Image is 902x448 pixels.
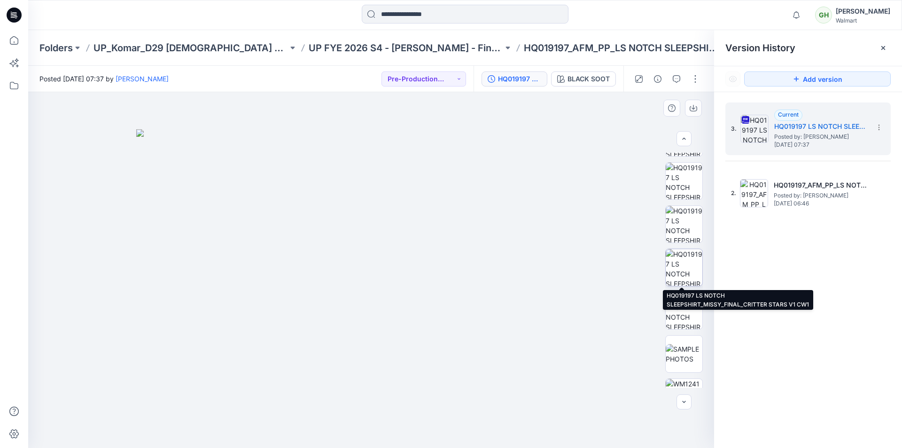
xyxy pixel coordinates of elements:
span: [DATE] 06:46 [774,200,868,207]
p: HQ019197_AFM_PP_LS NOTCH SLEEPSHIRT [524,41,718,55]
div: [PERSON_NAME] [836,6,890,17]
img: HQ019197 LS NOTCH SLEEPSHIRT_MISSY [740,115,769,143]
span: Posted by: Gayan Hettiarachchi [774,132,868,141]
div: Walmart [836,17,890,24]
span: Posted by: Gayan Hettiarachchi [774,191,868,200]
img: HQ019197_AFM_PP_LS NOTCH SLEEPSHIRT_PLUS [740,179,768,207]
span: Posted [DATE] 07:37 by [39,74,169,84]
h5: HQ019197 LS NOTCH SLEEPSHIRT_MISSY [774,121,868,132]
span: 3. [731,125,737,133]
div: HQ019197 LS NOTCH SLEEPSHIRT_MISSY [498,74,541,84]
button: Close [879,44,887,52]
h5: HQ019197_AFM_PP_LS NOTCH SLEEPSHIRT_PLUS [774,180,868,191]
span: Current [778,111,799,118]
div: GH [815,7,832,24]
span: Version History [725,42,795,54]
a: [PERSON_NAME] [116,75,169,83]
img: HQ019197 LS NOTCH SLEEPSHIRT_MISSY_FINAL_CHERRIES V2 CW2 [666,206,702,243]
a: Folders [39,41,73,55]
button: Show Hidden Versions [725,71,740,86]
img: WM12417_HQ019197 LS NOTCH SLPSHRT PP FIT FINAL [666,379,702,416]
img: HQ019197 LS NOTCH SLEEPSHIRT_MISSY_FINAL_BRILLIANT RED [666,163,702,199]
a: UP FYE 2026 S4 - [PERSON_NAME] - Final Approval Board [309,41,503,55]
img: HQ019197 LS NOTCH SLEEPSHIRT_MISSY_FINAL_TOILE V2 CW4 [666,292,702,329]
span: 2. [731,189,736,197]
button: Add version [744,71,891,86]
img: SAMPLE PHOTOS [666,344,702,364]
img: HQ019197 LS NOTCH SLEEPSHIRT_MISSY_FINAL_CRITTER STARS V1 CW1 [666,249,702,286]
button: BLACK SOOT [551,71,616,86]
div: BLACK SOOT [568,74,610,84]
button: Details [650,71,665,86]
button: HQ019197 LS NOTCH SLEEPSHIRT_MISSY [482,71,547,86]
a: UP_Komar_D29 [DEMOGRAPHIC_DATA] Sleep [93,41,288,55]
span: [DATE] 07:37 [774,141,868,148]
